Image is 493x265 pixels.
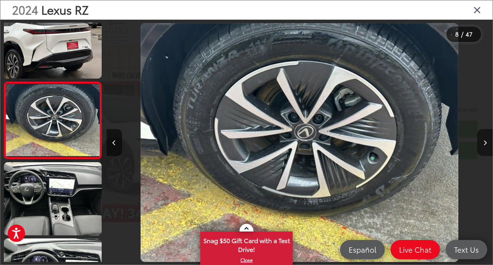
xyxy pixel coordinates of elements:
[473,5,481,15] i: Close gallery
[466,30,473,38] span: 47
[446,240,487,259] a: Text Us
[455,30,459,38] span: 8
[3,161,102,236] img: 2024 Lexus RZ 450e Premium
[106,23,492,262] div: 2024 Lexus RZ 450e Premium 7
[141,23,459,262] img: 2024 Lexus RZ 450e Premium
[450,245,483,254] span: Text Us
[477,129,493,156] button: Next image
[460,32,464,37] span: /
[201,232,292,256] span: Snag $50 Gift Card with a Test Drive!
[41,1,89,18] span: Lexus RZ
[345,245,380,254] span: Español
[391,240,440,259] a: Live Chat
[12,1,38,18] span: 2024
[5,84,101,156] img: 2024 Lexus RZ 450e Premium
[395,245,435,254] span: Live Chat
[107,129,122,156] button: Previous image
[340,240,385,259] a: Español
[3,5,102,79] img: 2024 Lexus RZ 450e Premium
